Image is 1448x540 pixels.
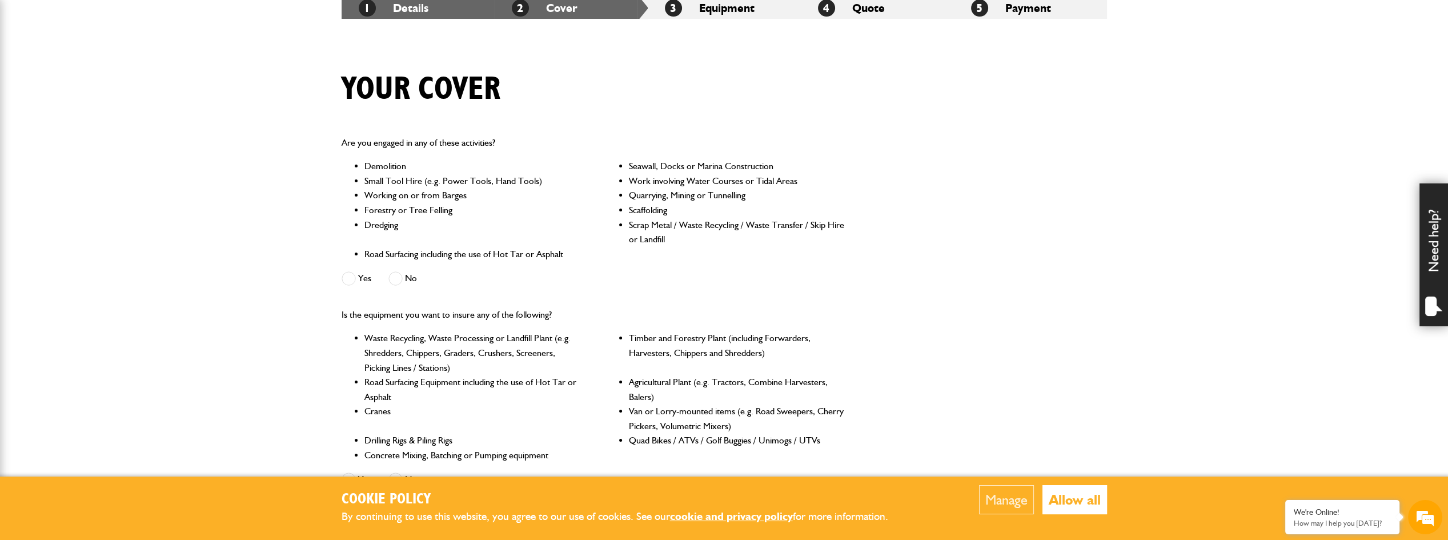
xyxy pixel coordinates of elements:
[364,375,581,404] li: Road Surfacing Equipment including the use of Hot Tar or Asphalt
[388,271,417,286] label: No
[629,375,845,404] li: Agricultural Plant (e.g. Tractors, Combine Harvesters, Balers)
[359,1,428,15] a: 1Details
[629,188,845,203] li: Quarrying, Mining or Tunnelling
[388,473,417,487] label: No
[364,331,581,375] li: Waste Recycling, Waste Processing or Landfill Plant (e.g. Shredders, Chippers, Graders, Crushers,...
[1042,485,1107,514] button: Allow all
[342,473,371,487] label: Yes
[629,433,845,448] li: Quad Bikes / ATVs / Golf Buggies / Unimogs / UTVs
[629,218,845,247] li: Scrap Metal / Waste Recycling / Waste Transfer / Skip Hire or Landfill
[364,218,581,247] li: Dredging
[364,174,581,189] li: Small Tool Hire (e.g. Power Tools, Hand Tools)
[364,448,581,463] li: Concrete Mixing, Batching or Pumping equipment
[629,159,845,174] li: Seawall, Docks or Marina Construction
[629,331,845,375] li: Timber and Forestry Plant (including Forwarders, Harvesters, Chippers and Shredders)
[364,247,581,262] li: Road Surfacing including the use of Hot Tar or Asphalt
[629,404,845,433] li: Van or Lorry-mounted items (e.g. Road Sweepers, Cherry Pickers, Volumetric Mixers)
[629,203,845,218] li: Scaffolding
[342,135,846,150] p: Are you engaged in any of these activities?
[670,510,793,523] a: cookie and privacy policy
[364,433,581,448] li: Drilling Rigs & Piling Rigs
[342,491,907,509] h2: Cookie Policy
[364,203,581,218] li: Forestry or Tree Felling
[342,307,846,322] p: Is the equipment you want to insure any of the following?
[364,159,581,174] li: Demolition
[342,508,907,526] p: By continuing to use this website, you agree to our use of cookies. See our for more information.
[364,404,581,433] li: Cranes
[342,70,500,109] h1: Your cover
[979,485,1034,514] button: Manage
[629,174,845,189] li: Work involving Water Courses or Tidal Areas
[1294,519,1391,527] p: How may I help you today?
[342,271,371,286] label: Yes
[1294,507,1391,517] div: We're Online!
[364,188,581,203] li: Working on or from Barges
[1419,183,1448,326] div: Need help?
